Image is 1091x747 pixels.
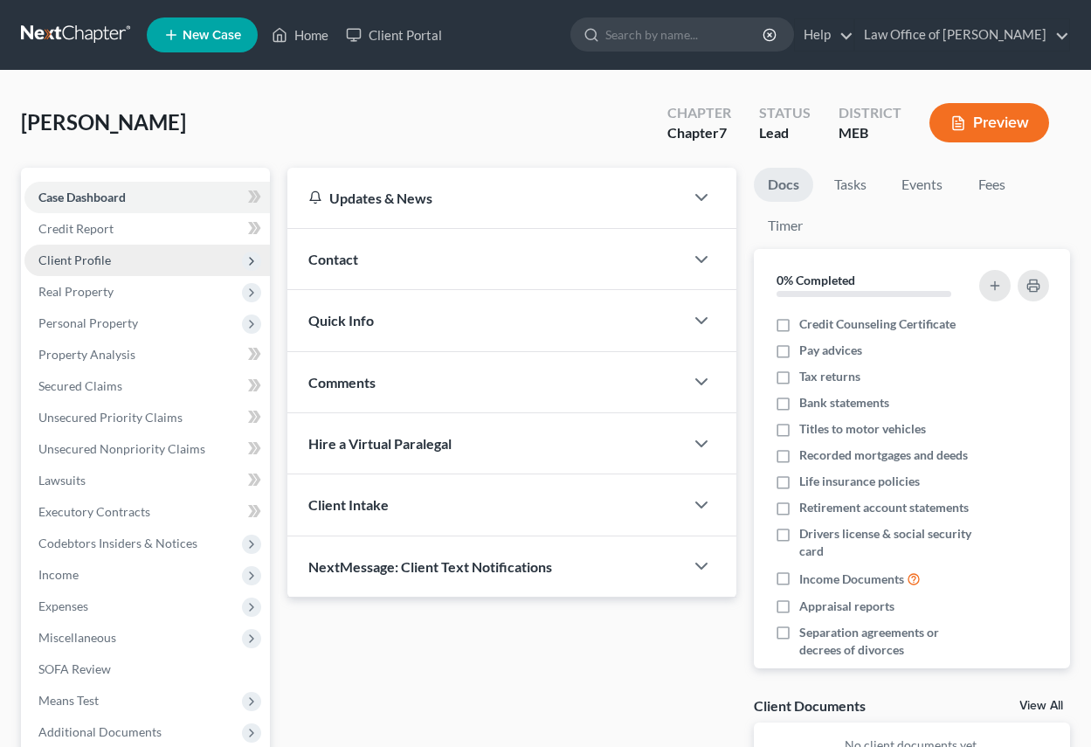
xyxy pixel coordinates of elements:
span: Case Dashboard [38,190,126,204]
span: Income [38,567,79,582]
span: Retirement account statements [799,499,969,516]
a: View All [1019,700,1063,712]
a: SOFA Review [24,654,270,685]
span: Hire a Virtual Paralegal [308,435,452,452]
a: Events [887,168,956,202]
span: SOFA Review [38,661,111,676]
a: Unsecured Priority Claims [24,402,270,433]
a: Unsecured Nonpriority Claims [24,433,270,465]
span: [PERSON_NAME] [21,109,186,135]
a: Home [263,19,337,51]
a: Client Portal [337,19,451,51]
div: Client Documents [754,696,866,715]
span: Unsecured Nonpriority Claims [38,441,205,456]
span: Contact [308,251,358,267]
span: Expenses [38,598,88,613]
span: Codebtors Insiders & Notices [38,536,197,550]
span: 7 [719,124,727,141]
span: Credit Counseling Certificate [799,315,956,333]
a: Timer [754,209,817,243]
span: Unsecured Priority Claims [38,410,183,425]
span: Appraisal reports [799,598,894,615]
span: Real Property [38,284,114,299]
span: New Case [183,29,241,42]
div: Lead [759,123,811,143]
strong: 0% Completed [777,273,855,287]
span: Tax returns [799,368,860,385]
button: Preview [929,103,1049,142]
span: NextMessage: Client Text Notifications [308,558,552,575]
span: Life insurance policies [799,473,920,490]
span: Client Intake [308,496,389,513]
span: Drivers license & social security card [799,525,976,560]
span: Comments [308,374,376,391]
span: Property Analysis [38,347,135,362]
a: Credit Report [24,213,270,245]
div: Status [759,103,811,123]
a: Help [795,19,853,51]
span: Pay advices [799,342,862,359]
div: Chapter [667,103,731,123]
a: Executory Contracts [24,496,270,528]
span: Personal Property [38,315,138,330]
a: Case Dashboard [24,182,270,213]
span: Secured Claims [38,378,122,393]
a: Tasks [820,168,880,202]
input: Search by name... [605,18,765,51]
span: Separation agreements or decrees of divorces [799,624,976,659]
div: Chapter [667,123,731,143]
div: MEB [839,123,901,143]
a: Secured Claims [24,370,270,402]
span: Bank statements [799,394,889,412]
span: Miscellaneous [38,630,116,645]
a: Fees [963,168,1019,202]
span: Income Documents [799,571,904,588]
a: Docs [754,168,813,202]
span: Recorded mortgages and deeds [799,446,968,464]
span: Quick Info [308,312,374,329]
div: Updates & News [308,189,663,207]
span: Credit Report [38,221,114,236]
a: Lawsuits [24,465,270,496]
span: Titles to motor vehicles [799,420,926,438]
span: Additional Documents [38,724,162,739]
span: Executory Contracts [38,504,150,519]
span: Means Test [38,693,99,708]
a: Property Analysis [24,339,270,370]
span: Lawsuits [38,473,86,488]
span: Client Profile [38,252,111,267]
div: District [839,103,901,123]
a: Law Office of [PERSON_NAME] [855,19,1069,51]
